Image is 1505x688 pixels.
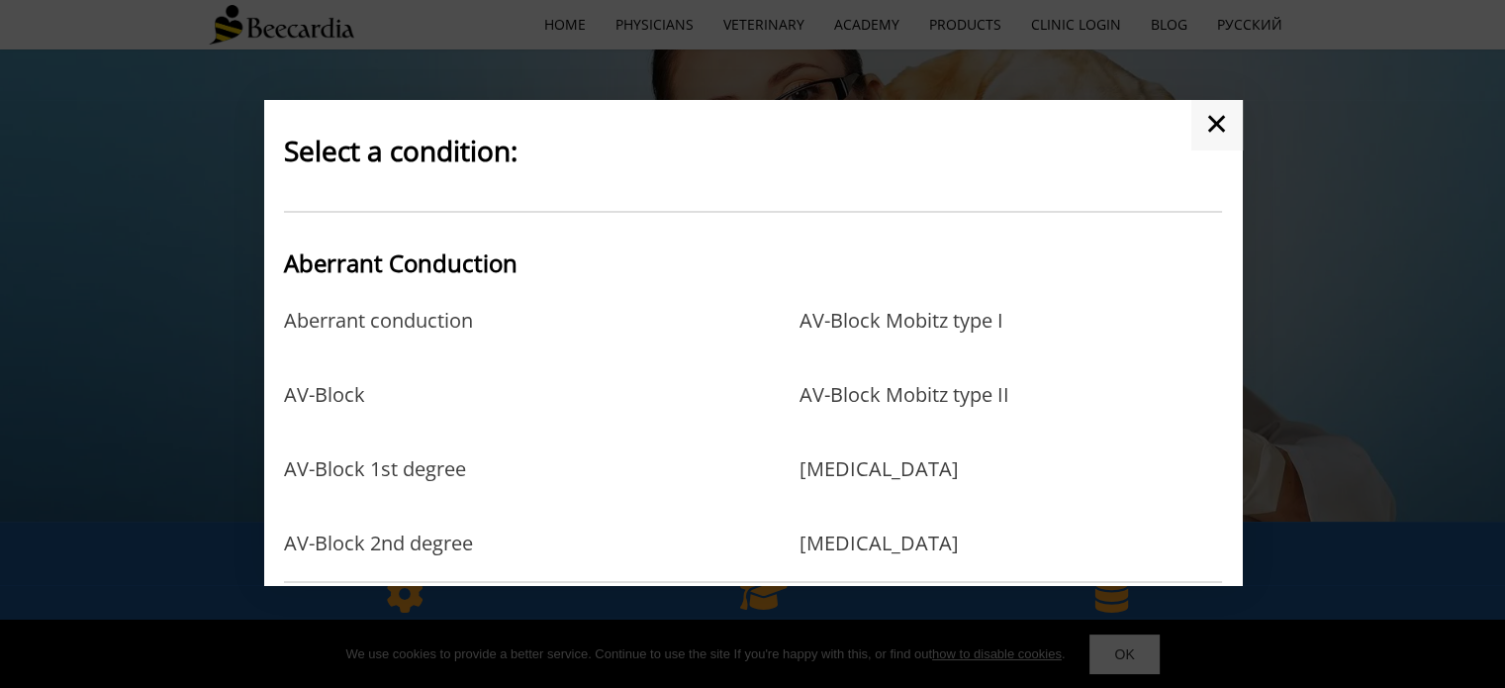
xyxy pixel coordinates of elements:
[800,532,959,555] a: [MEDICAL_DATA]
[284,246,517,279] span: Aberrant Conduction
[284,383,365,447] a: AV-Block
[284,309,473,373] a: Aberrant conduction
[800,383,1009,447] a: AV-Block Mobitz type II
[800,457,959,522] a: [MEDICAL_DATA]
[284,132,517,169] span: Select a condition:
[800,309,1003,373] a: AV-Block Mobitz type I
[284,457,466,522] a: AV-Block 1st degree
[284,532,473,555] a: AV-Block 2nd degree
[1191,100,1242,149] a: ✕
